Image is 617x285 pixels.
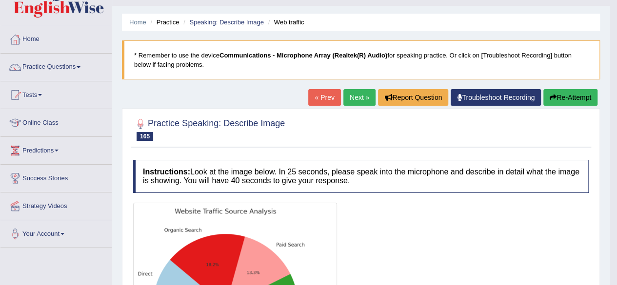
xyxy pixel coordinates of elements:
[0,165,112,189] a: Success Stories
[451,89,541,106] a: Troubleshoot Recording
[0,26,112,50] a: Home
[0,109,112,133] a: Online Class
[133,160,589,192] h4: Look at the image below. In 25 seconds, please speak into the microphone and describe in detail w...
[189,19,263,26] a: Speaking: Describe Image
[0,81,112,106] a: Tests
[308,89,340,106] a: « Prev
[219,52,387,59] b: Communications - Microphone Array (Realtek(R) Audio)
[129,19,146,26] a: Home
[265,18,304,27] li: Web traffic
[0,192,112,217] a: Strategy Videos
[122,40,600,79] blockquote: * Remember to use the device for speaking practice. Or click on [Troubleshoot Recording] button b...
[378,89,448,106] button: Report Question
[0,54,112,78] a: Practice Questions
[133,116,285,141] h2: Practice Speaking: Describe Image
[0,220,112,245] a: Your Account
[143,168,190,176] b: Instructions:
[343,89,376,106] a: Next »
[137,132,153,141] span: 165
[148,18,179,27] li: Practice
[0,137,112,161] a: Predictions
[543,89,597,106] button: Re-Attempt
